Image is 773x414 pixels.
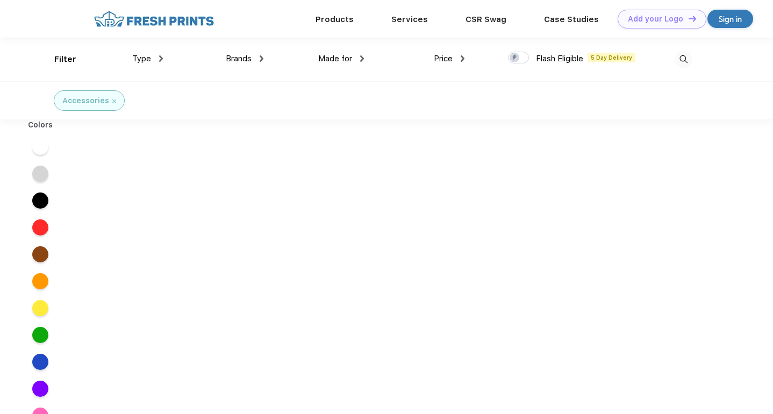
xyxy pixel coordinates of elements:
[112,99,116,103] img: filter_cancel.svg
[226,54,252,63] span: Brands
[461,55,464,62] img: dropdown.png
[132,54,151,63] span: Type
[391,15,428,24] a: Services
[628,15,683,24] div: Add your Logo
[466,15,506,24] a: CSR Swag
[91,10,217,28] img: fo%20logo%202.webp
[707,10,753,28] a: Sign in
[159,55,163,62] img: dropdown.png
[536,54,583,63] span: Flash Eligible
[588,53,635,62] span: 5 Day Delivery
[62,95,109,106] div: Accessories
[316,15,354,24] a: Products
[54,53,76,66] div: Filter
[360,55,364,62] img: dropdown.png
[675,51,692,68] img: desktop_search.svg
[689,16,696,22] img: DT
[20,119,61,131] div: Colors
[719,13,742,25] div: Sign in
[434,54,453,63] span: Price
[318,54,352,63] span: Made for
[260,55,263,62] img: dropdown.png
